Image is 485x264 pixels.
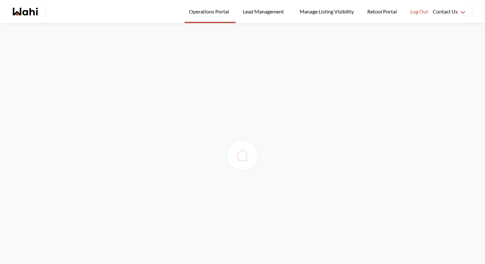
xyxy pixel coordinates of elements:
[234,146,251,164] img: loading house image
[298,7,356,16] span: Manage Listing Visibility
[243,7,286,16] span: Lead Management
[367,7,399,16] span: Retool Portal
[410,7,428,16] span: Log Out
[13,8,38,15] a: Wahi homepage
[189,7,231,16] span: Operations Portal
